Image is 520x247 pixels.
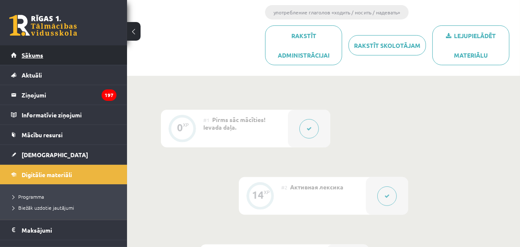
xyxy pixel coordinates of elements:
legend: Ziņojumi [22,85,116,105]
a: Aktuāli [11,65,116,85]
legend: Maksājumi [22,220,116,240]
div: 0 [177,124,183,131]
span: Programma [13,193,44,200]
span: #2 [281,184,288,191]
div: XP [264,190,270,194]
a: Maksājumi [11,220,116,240]
a: Digitālie materiāli [11,165,116,184]
span: Sākums [22,51,43,59]
a: Biežāk uzdotie jautājumi [13,204,119,211]
span: #1 [203,117,210,123]
a: Sākums [11,45,116,65]
span: [DEMOGRAPHIC_DATA] [22,151,88,158]
a: Rakstīt skolotājam [349,35,426,56]
a: Lejupielādēt materiālu [432,25,509,65]
a: Ziņojumi197 [11,85,116,105]
span: Aktuāli [22,71,42,79]
span: Активная лексика [290,183,343,191]
span: Mācību resursi [22,131,63,139]
a: Informatīvie ziņojumi [11,105,116,125]
a: Rakstīt administrācijai [265,25,342,65]
i: 197 [102,89,116,101]
legend: Informatīvie ziņojumi [22,105,116,125]
span: Biežāk uzdotie jautājumi [13,204,74,211]
li: употребление глаголов «ходить / носить / надевать» [265,5,409,19]
div: XP [183,122,189,127]
a: Programma [13,193,119,200]
span: Pirms sāc mācīties! Ievada daļa. [203,116,266,131]
a: [DEMOGRAPHIC_DATA] [11,145,116,164]
a: Mācību resursi [11,125,116,144]
div: 14 [252,191,264,199]
a: Rīgas 1. Tālmācības vidusskola [9,15,77,36]
span: Digitālie materiāli [22,171,72,178]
